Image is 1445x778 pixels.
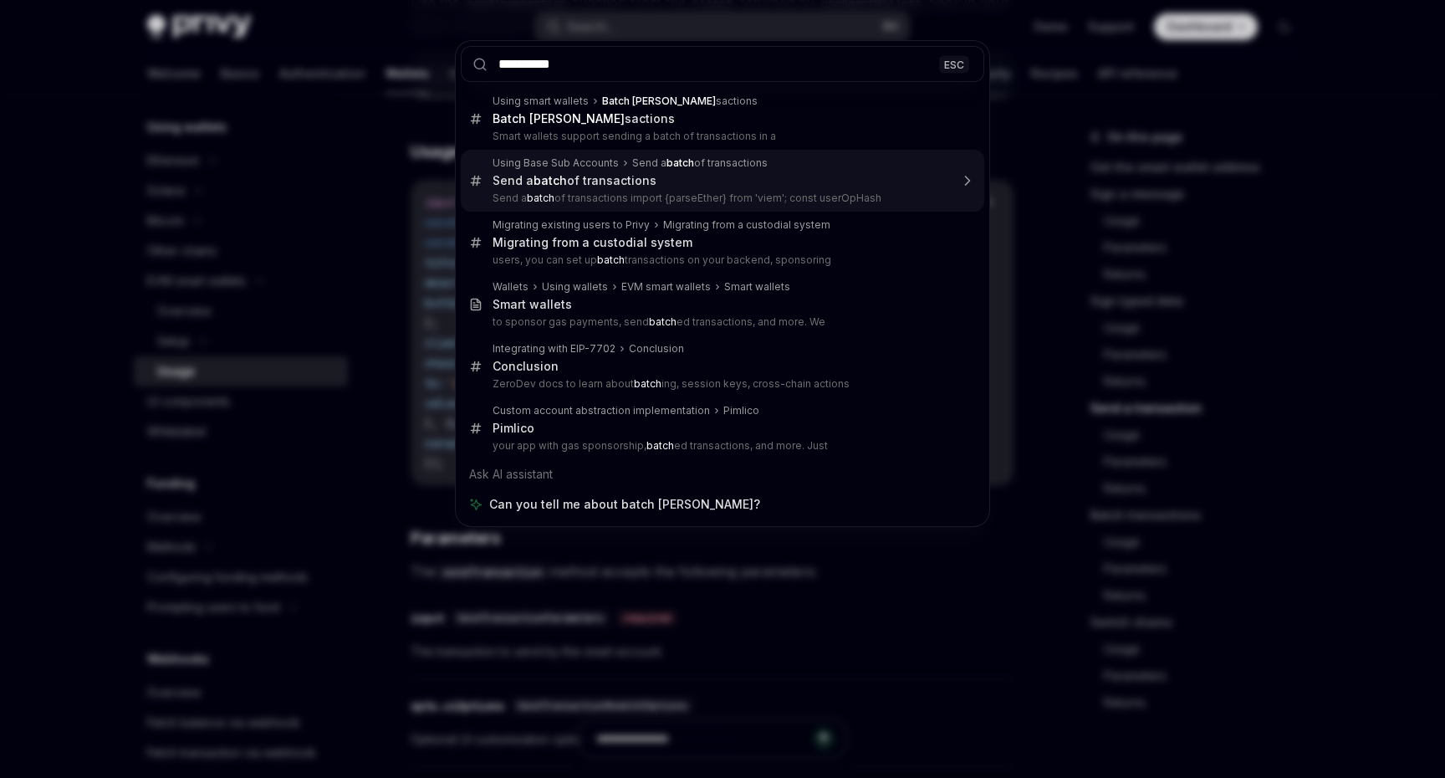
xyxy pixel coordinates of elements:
b: batch [634,377,661,390]
div: Using smart wallets [493,95,589,108]
div: EVM smart wallets [621,280,711,294]
div: Custom account abstraction implementation [493,404,710,417]
div: Send a of transactions [632,156,768,170]
b: batch [527,192,554,204]
b: batch [646,439,674,452]
div: Ask AI assistant [461,459,984,489]
span: Can you tell me about batch [PERSON_NAME]? [489,496,760,513]
p: Smart wallets support sending a batch of transactions in a [493,130,949,143]
b: Batch [PERSON_NAME] [602,95,716,107]
div: Pimlico [723,404,759,417]
b: batch [534,173,567,187]
div: ESC [939,55,969,73]
p: ZeroDev docs to learn about ing, session keys, cross-chain actions [493,377,949,391]
div: Migrating existing users to Privy [493,218,650,232]
div: sactions [602,95,758,108]
b: Batch [PERSON_NAME] [493,111,625,125]
div: Pimlico [493,421,534,436]
div: Conclusion [629,342,684,356]
div: Integrating with EIP-7702 [493,342,615,356]
div: Smart wallets [724,280,790,294]
b: batch [597,253,625,266]
div: Using Base Sub Accounts [493,156,619,170]
div: Conclusion [493,359,559,374]
div: Using wallets [542,280,608,294]
div: Wallets [493,280,528,294]
div: Send a of transactions [493,173,656,188]
b: batch [649,315,677,328]
div: Migrating from a custodial system [663,218,830,232]
div: Migrating from a custodial system [493,235,692,250]
div: sactions [493,111,675,126]
p: users, you can set up transactions on your backend, sponsoring [493,253,949,267]
b: batch [666,156,694,169]
p: Send a of transactions import {parseEther} from 'viem'; const userOpHash [493,192,949,205]
div: Smart wallets [493,297,572,312]
p: to sponsor gas payments, send ed transactions, and more. We [493,315,949,329]
p: your app with gas sponsorship, ed transactions, and more. Just [493,439,949,453]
